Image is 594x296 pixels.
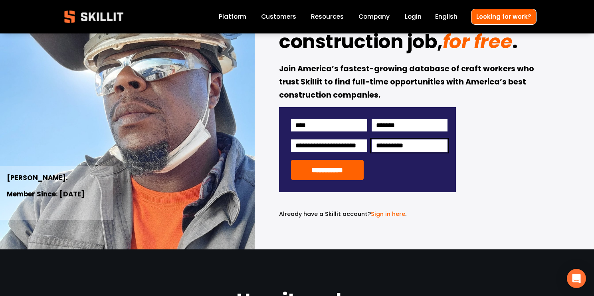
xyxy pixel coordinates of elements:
[7,173,68,184] strong: [PERSON_NAME].
[279,63,536,102] strong: Join America’s fastest-growing database of craft workers who trust Skillit to find full-time oppo...
[261,12,296,22] a: Customers
[219,12,246,22] a: Platform
[279,27,443,60] strong: construction job,
[279,210,371,218] span: Already have a Skillit account?
[435,12,457,22] div: language picker
[7,189,85,200] strong: Member Since: [DATE]
[512,27,518,60] strong: .
[371,210,405,218] a: Sign in here
[57,5,130,29] img: Skillit
[405,12,422,22] a: Login
[443,28,512,55] em: for free
[358,12,390,22] a: Company
[471,9,537,24] a: Looking for work?
[279,2,320,34] strong: Find
[311,12,344,21] span: Resources
[311,12,344,22] a: folder dropdown
[320,3,435,29] em: your dream
[279,210,456,219] p: .
[567,269,586,288] div: Open Intercom Messenger
[435,12,457,21] span: English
